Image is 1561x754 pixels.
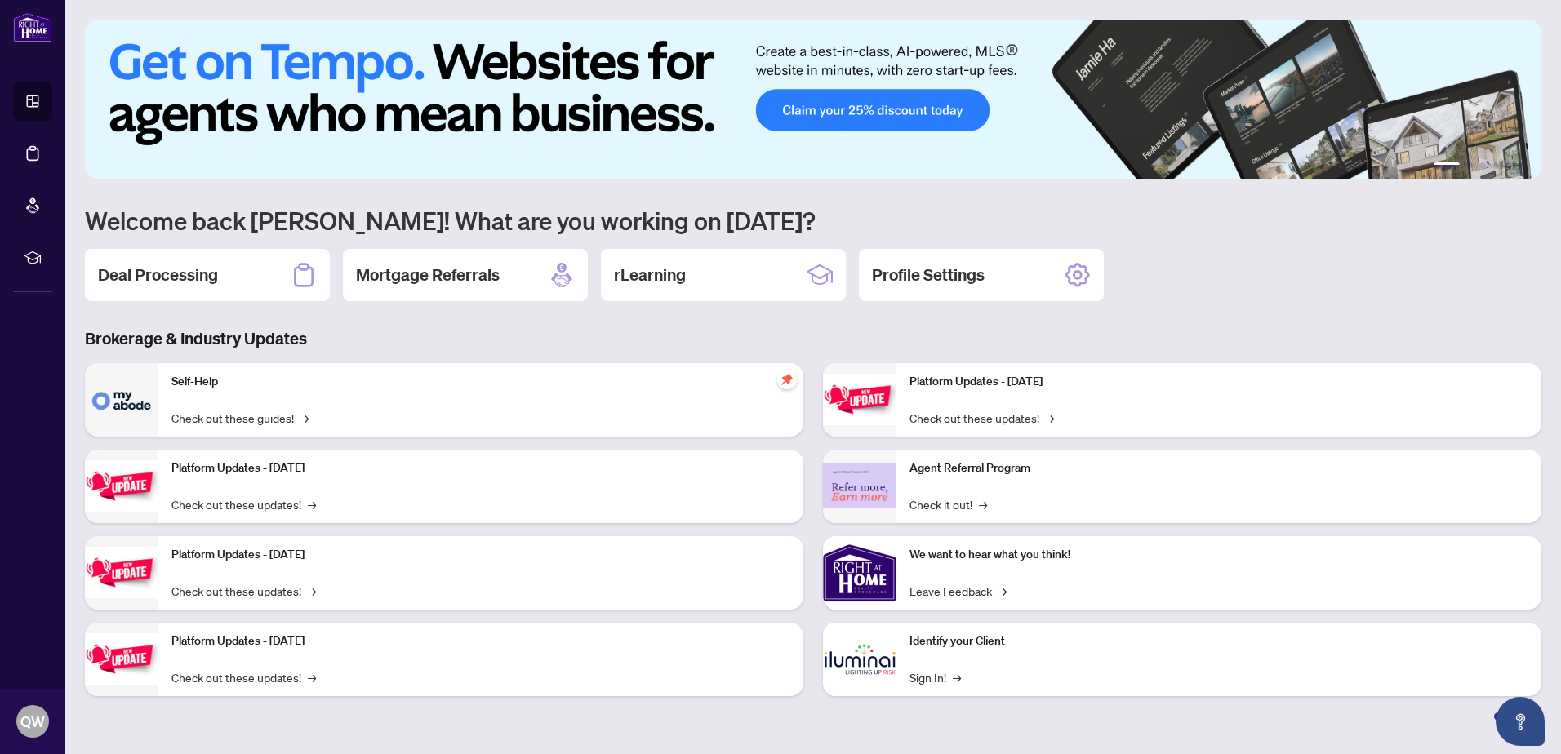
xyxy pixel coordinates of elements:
[356,264,500,286] h2: Mortgage Referrals
[1519,162,1525,169] button: 6
[171,459,790,477] p: Platform Updates - [DATE]
[614,264,686,286] h2: rLearning
[1492,162,1499,169] button: 4
[171,582,316,600] a: Check out these updates!→
[1479,162,1486,169] button: 3
[85,547,158,598] img: Platform Updates - July 21, 2025
[909,495,987,513] a: Check it out!→
[823,623,896,696] img: Identify your Client
[1046,409,1054,427] span: →
[909,582,1007,600] a: Leave Feedback→
[823,374,896,425] img: Platform Updates - June 23, 2025
[171,546,790,564] p: Platform Updates - [DATE]
[909,373,1528,391] p: Platform Updates - [DATE]
[171,495,316,513] a: Check out these updates!→
[13,12,52,42] img: logo
[909,409,1054,427] a: Check out these updates!→
[909,459,1528,477] p: Agent Referral Program
[1466,162,1473,169] button: 2
[171,668,316,686] a: Check out these updates!→
[909,632,1528,650] p: Identify your Client
[85,460,158,512] img: Platform Updates - September 16, 2025
[300,409,309,427] span: →
[85,327,1541,350] h3: Brokerage & Industry Updates
[1496,697,1545,746] button: Open asap
[909,546,1528,564] p: We want to hear what you think!
[777,370,797,389] span: pushpin
[20,710,45,733] span: QW
[85,633,158,685] img: Platform Updates - July 8, 2025
[85,205,1541,236] h1: Welcome back [PERSON_NAME]! What are you working on [DATE]?
[98,264,218,286] h2: Deal Processing
[1505,162,1512,169] button: 5
[979,495,987,513] span: →
[85,363,158,437] img: Self-Help
[85,20,1541,179] img: Slide 0
[998,582,1007,600] span: →
[308,582,316,600] span: →
[823,463,896,508] img: Agent Referral Program
[823,536,896,610] img: We want to hear what you think!
[308,668,316,686] span: →
[308,495,316,513] span: →
[1434,162,1460,169] button: 1
[872,264,985,286] h2: Profile Settings
[909,668,961,686] a: Sign In!→
[171,632,790,650] p: Platform Updates - [DATE]
[171,373,790,391] p: Self-Help
[953,668,961,686] span: →
[171,409,309,427] a: Check out these guides!→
